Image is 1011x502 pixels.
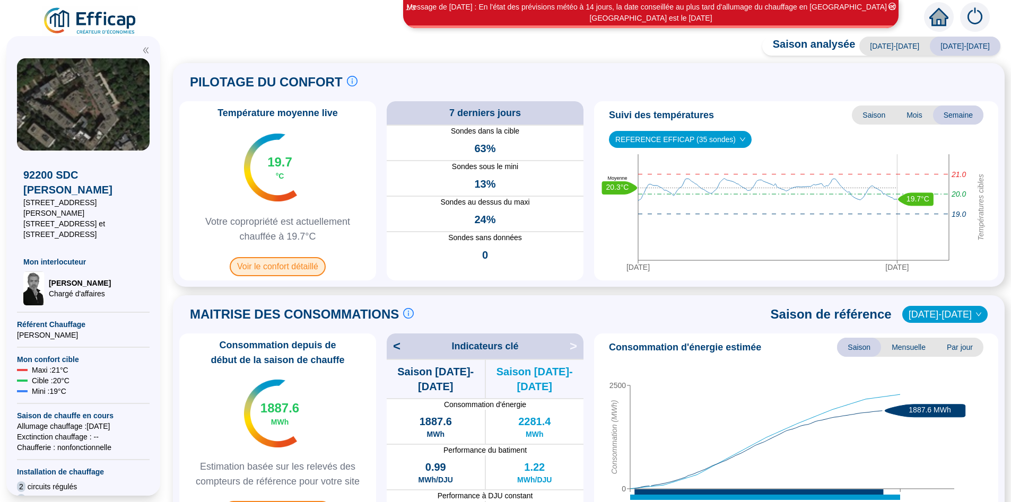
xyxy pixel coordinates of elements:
span: Estimation basée sur les relevés des compteurs de référence pour votre site [184,459,372,489]
span: Sondes au dessus du maxi [387,197,583,208]
img: indicateur températures [244,134,298,201]
span: Sondes sous le mini [387,161,583,172]
span: circuits régulés [28,481,77,492]
span: Saison de chauffe en cours [17,410,150,421]
span: > [570,338,583,355]
span: Saison [837,338,881,357]
span: Température moyenne live [211,105,344,120]
img: efficap energie logo [42,6,138,36]
text: 20.3°C [606,183,629,191]
span: Mon interlocuteur [23,257,143,267]
span: Sondes dans la cible [387,126,583,137]
span: 7 derniers jours [449,105,521,120]
span: [STREET_ADDRESS] et [STREET_ADDRESS] [23,218,143,240]
span: 63% [474,141,495,156]
span: Référent Chauffage [17,319,150,330]
span: Mini : 19 °C [32,386,66,397]
img: indicateur températures [244,380,298,447]
span: [DATE]-[DATE] [859,37,930,56]
span: [STREET_ADDRESS][PERSON_NAME] [23,197,143,218]
span: REFERENCE EFFICAP (35 sondes) [615,131,745,147]
span: °C [276,171,284,181]
span: down [975,311,982,318]
span: Votre copropriété est actuellement chauffée à 19.7°C [184,214,372,244]
span: Saison [852,105,896,125]
span: Par jour [936,338,983,357]
span: Maxi : 21 °C [32,365,68,375]
span: MWh [271,417,289,427]
span: MWh/DJU [517,474,552,485]
span: Mensuelle [881,338,936,357]
text: Moyenne [607,176,627,181]
span: < [387,338,400,355]
span: Installation de chauffage [17,466,150,477]
tspan: [DATE] [885,263,909,271]
span: Saison [DATE]-[DATE] [387,364,485,394]
i: 1 / 3 [406,4,415,12]
span: Saison de référence [771,306,892,323]
tspan: 20.0 [951,190,966,198]
img: alerts [960,2,990,32]
span: 19.7 [267,154,292,171]
text: 19.7°C [907,195,929,203]
img: Chargé d'affaires [23,271,45,305]
span: Indicateurs clé [451,339,518,354]
tspan: 0 [622,485,626,493]
div: Message de [DATE] : En l'état des prévisions météo à 14 jours, la date conseillée au plus tard d'... [405,2,897,24]
span: Saison [DATE]-[DATE] [486,364,584,394]
span: Mon confort cible [17,354,150,365]
span: 24% [474,212,495,227]
span: info-circle [347,76,358,86]
span: 92200 SDC [PERSON_NAME] [23,168,143,197]
span: 1887.6 [420,414,452,429]
span: 0 [482,248,488,262]
span: Cible : 20 °C [32,375,69,386]
span: Consommation depuis de début de la saison de chauffe [184,338,372,367]
span: Semaine [933,105,983,125]
span: down [739,136,746,143]
span: double-left [142,47,150,54]
span: Sondes sans données [387,232,583,243]
span: home [929,7,948,27]
span: close-circle [888,3,896,10]
span: Saison analysée [762,37,856,56]
tspan: [DATE] [626,263,650,271]
tspan: 19.0 [952,210,966,218]
span: [DATE]-[DATE] [930,37,1000,56]
span: MWh/DJU [419,474,453,485]
span: PILOTAGE DU CONFORT [190,74,343,91]
span: 2281.4 [518,414,551,429]
span: Performance à DJU constant [387,490,583,501]
span: Chaufferie : non fonctionnelle [17,442,150,453]
span: 0.99 [425,460,446,474]
tspan: 21.0 [951,170,966,179]
tspan: 2500 [609,381,626,390]
span: Voir le confort détaillé [230,257,326,276]
span: Consommation d'énergie estimée [609,340,761,355]
span: info-circle [403,308,414,319]
span: 1887.6 [260,400,299,417]
text: 1887.6 MWh [909,406,951,415]
span: [PERSON_NAME] [49,278,111,288]
span: Chargé d'affaires [49,288,111,299]
span: Suivi des températures [609,108,714,122]
span: MWh [427,429,445,439]
span: Allumage chauffage : [DATE] [17,421,150,431]
tspan: Températures cibles [977,174,985,241]
tspan: Consommation (MWh) [610,400,618,474]
span: MAITRISE DES CONSOMMATIONS [190,306,399,323]
span: 13% [474,177,495,191]
span: [PERSON_NAME] [17,330,150,340]
span: Exctinction chauffage : -- [17,431,150,442]
span: Consommation d'énergie [387,399,583,410]
span: 1.22 [524,460,545,474]
span: MWh [526,429,543,439]
span: Performance du batiment [387,445,583,455]
span: 2 [17,481,25,492]
span: 2022-2023 [909,306,981,322]
span: Mois [896,105,933,125]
